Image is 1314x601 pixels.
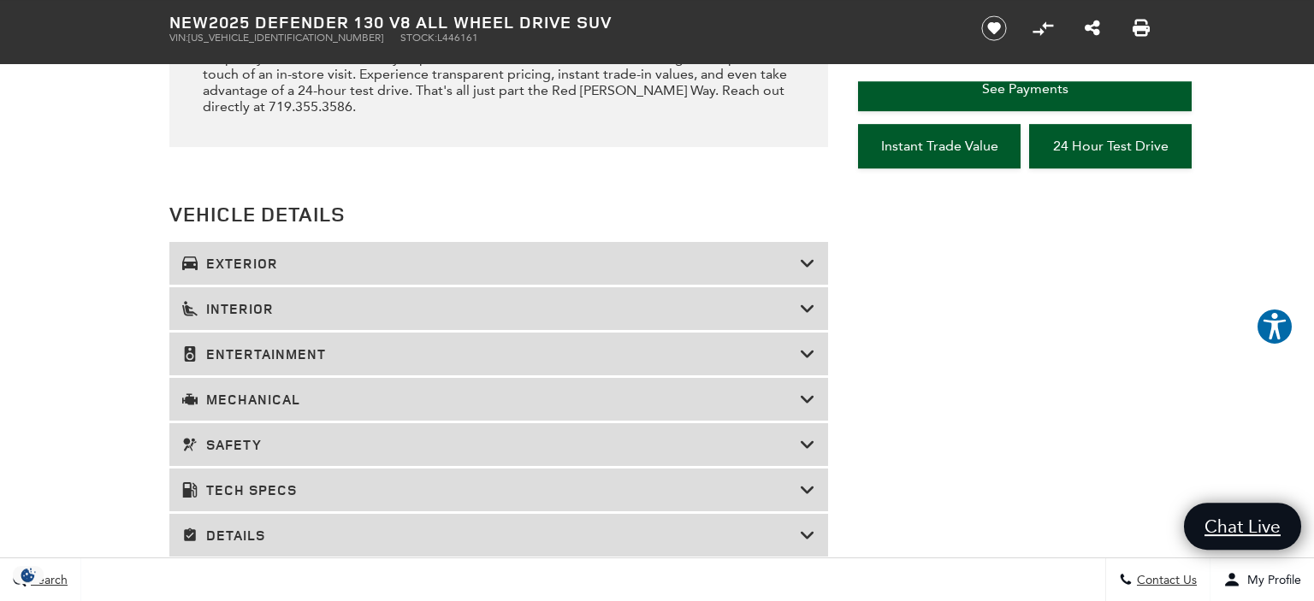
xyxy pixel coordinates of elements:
[982,80,1068,97] span: See Payments
[169,13,952,32] h1: 2025 Defender 130 V8 All Wheel Drive SUV
[182,255,800,272] h3: Exterior
[1210,558,1314,601] button: Open user profile menu
[437,32,478,44] span: L446161
[1085,18,1100,38] a: Share this New 2025 Defender 130 V8 All Wheel Drive SUV
[169,32,188,44] span: VIN:
[858,177,1192,446] iframe: YouTube video player
[881,138,998,154] span: Instant Trade Value
[182,481,800,498] h3: Tech Specs
[858,124,1021,168] a: Instant Trade Value
[1053,138,1169,154] span: 24 Hour Test Drive
[182,436,800,453] h3: Safety
[858,67,1192,111] a: See Payments
[182,345,800,362] h3: Entertainment
[1133,18,1150,38] a: Print this New 2025 Defender 130 V8 All Wheel Drive SUV
[1240,573,1301,587] span: My Profile
[169,10,209,33] strong: New
[182,391,800,408] h3: Mechanical
[9,566,48,584] div: Privacy Settings
[1196,515,1289,538] span: Chat Live
[400,32,437,44] span: Stock:
[188,32,383,44] span: [US_VEHICLE_IDENTIFICATION_NUMBER]
[182,300,800,317] h3: Interior
[169,198,828,229] h2: Vehicle Details
[1029,124,1192,168] a: 24 Hour Test Drive
[1133,573,1197,587] span: Contact Us
[182,527,800,544] h3: Details
[1030,15,1056,41] button: Compare Vehicle
[1256,308,1293,345] button: Explore your accessibility options
[975,15,1013,42] button: Save vehicle
[1184,503,1301,550] a: Chat Live
[1256,308,1293,349] aside: Accessibility Help Desk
